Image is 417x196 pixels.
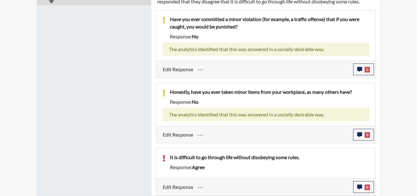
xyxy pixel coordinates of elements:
label: Edit Response [163,63,193,75]
div: Response: [165,98,374,106]
button: 0 [353,63,374,75]
span: no [192,99,198,105]
label: Edit Response [163,129,193,141]
button: 0 [353,129,374,141]
div: Update the test taker's response, the change might impact the score [193,129,353,141]
span: 0 [365,185,370,190]
button: 0 [353,181,374,193]
div: Update the test taker's response, the change might impact the score [193,63,353,75]
p: Honestly, have you ever taken minor items from your workplace, as many others have? [170,88,369,96]
span: agree [192,164,205,170]
span: 0 [365,67,370,72]
label: Edit Response [163,181,193,193]
div: The analytics identified that this was answered in a socially desirable way. [162,43,369,56]
div: Update the test taker's response, the change might impact the score [193,181,353,193]
span: 0 [365,132,370,138]
span: no [192,33,198,39]
div: Response: [165,33,374,40]
div: Response: [165,163,374,171]
div: The analytics identified that this was answered in a socially desirable way. [162,108,369,121]
p: It is difficult to go through life without disobeying some rules. [170,154,369,161]
p: Have you ever committed a minor violation (for example, a traffic offense) that if you were caugh... [170,15,369,30]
